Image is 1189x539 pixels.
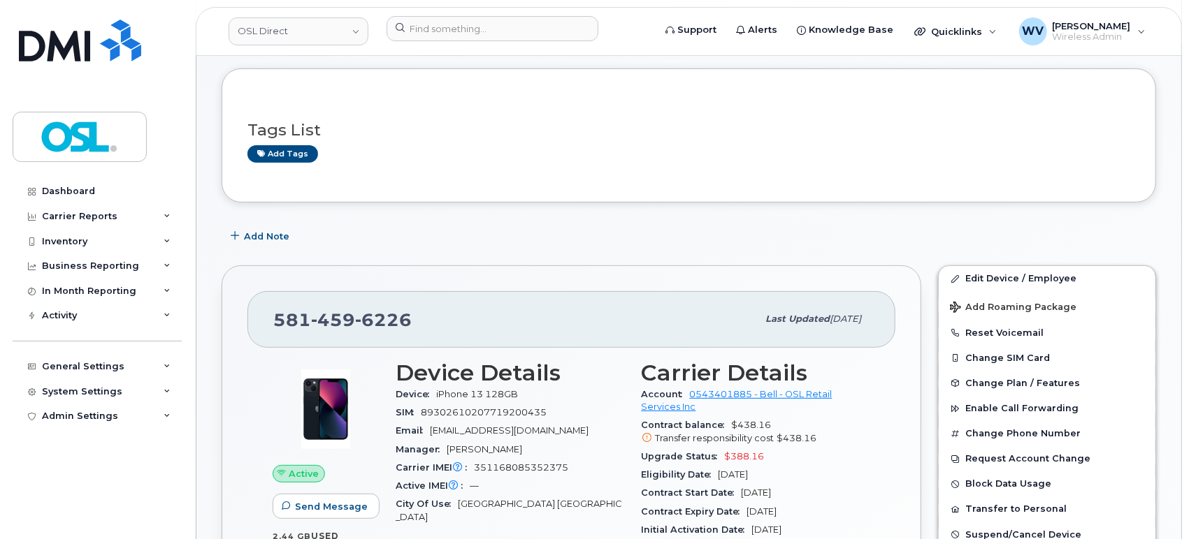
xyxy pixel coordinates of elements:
[939,421,1155,446] button: Change Phone Number
[765,313,830,324] span: Last updated
[787,16,903,44] a: Knowledge Base
[396,360,625,385] h3: Device Details
[642,506,747,517] span: Contract Expiry Date
[939,471,1155,496] button: Block Data Usage
[430,425,589,436] span: [EMAIL_ADDRESS][DOMAIN_NAME]
[777,433,817,443] span: $438.16
[247,145,318,163] a: Add tags
[396,462,474,473] span: Carrier IMEI
[809,23,893,37] span: Knowledge Base
[742,487,772,498] span: [DATE]
[247,121,1130,139] h3: Tags List
[748,23,777,37] span: Alerts
[939,266,1155,291] a: Edit Device / Employee
[642,389,833,412] a: 0543401885 - Bell - OSL Retail Services Inc
[355,309,412,330] span: 6226
[387,16,598,41] input: Find something...
[1022,23,1044,40] span: WV
[747,506,777,517] span: [DATE]
[939,371,1155,396] button: Change Plan / Features
[421,407,547,418] span: 89302610207719200435
[311,309,355,330] span: 459
[965,404,1079,414] span: Enable Call Forwarding
[677,23,716,37] span: Support
[905,17,1007,45] div: Quicklinks
[222,223,301,249] button: Add Note
[939,496,1155,522] button: Transfer to Personal
[396,389,436,399] span: Device
[642,524,752,535] span: Initial Activation Date
[284,367,368,451] img: image20231002-3703462-1ig824h.jpeg
[725,451,765,462] span: $388.16
[939,396,1155,421] button: Enable Call Forwarding
[295,500,368,513] span: Send Message
[273,309,412,330] span: 581
[396,499,622,522] span: [GEOGRAPHIC_DATA] [GEOGRAPHIC_DATA]
[244,230,289,243] span: Add Note
[436,389,518,399] span: iPhone 13 128GB
[1009,17,1155,45] div: Willy Verrier
[289,467,319,480] span: Active
[273,494,380,519] button: Send Message
[939,320,1155,346] button: Reset Voicemail
[396,407,421,418] span: SIM
[470,480,479,491] span: —
[642,360,871,385] h3: Carrier Details
[1053,31,1131,43] span: Wireless Admin
[939,346,1155,371] button: Change SIM Card
[474,462,568,473] span: 351168085352375
[396,425,430,436] span: Email
[642,451,725,462] span: Upgrade Status
[396,499,458,509] span: City Of Use
[642,389,690,399] span: Account
[642,487,742,498] span: Contract Start Date
[1053,20,1131,31] span: [PERSON_NAME]
[830,313,861,324] span: [DATE]
[642,469,719,480] span: Eligibility Date
[965,378,1080,388] span: Change Plan / Features
[396,480,470,491] span: Active IMEI
[447,444,522,455] span: [PERSON_NAME]
[950,302,1076,315] span: Add Roaming Package
[642,420,732,430] span: Contract balance
[726,16,787,44] a: Alerts
[229,17,368,45] a: OSL Direct
[656,433,774,443] span: Transfer responsibility cost
[752,524,782,535] span: [DATE]
[396,444,447,455] span: Manager
[719,469,749,480] span: [DATE]
[642,420,871,445] span: $438.16
[939,292,1155,320] button: Add Roaming Package
[939,446,1155,471] button: Request Account Change
[656,16,726,44] a: Support
[931,26,982,37] span: Quicklinks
